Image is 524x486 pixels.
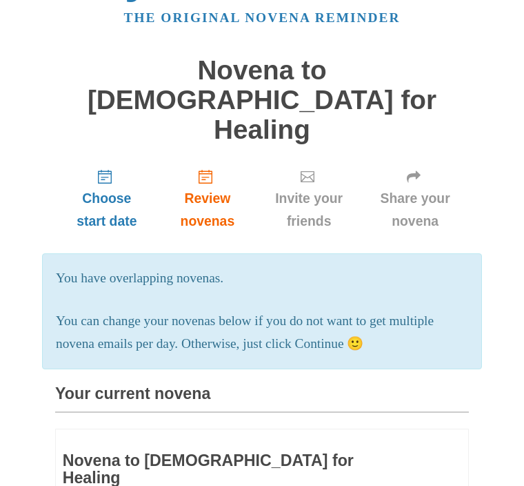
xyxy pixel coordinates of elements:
a: The original novena reminder [124,10,401,25]
p: You can change your novenas below if you do not want to get multiple novena emails per day. Other... [56,310,468,356]
span: Choose start date [69,187,145,233]
span: Review novenas [172,187,243,233]
span: Invite your friends [270,187,347,233]
h1: Novena to [DEMOGRAPHIC_DATA] for Healing [55,56,469,144]
a: Choose start date [55,158,159,240]
a: Review novenas [159,158,256,240]
span: Share your novena [375,187,455,233]
h3: Your current novena [55,385,469,412]
p: You have overlapping novenas. [56,267,468,290]
a: Share your novena [361,158,469,240]
a: Invite your friends [256,158,361,240]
